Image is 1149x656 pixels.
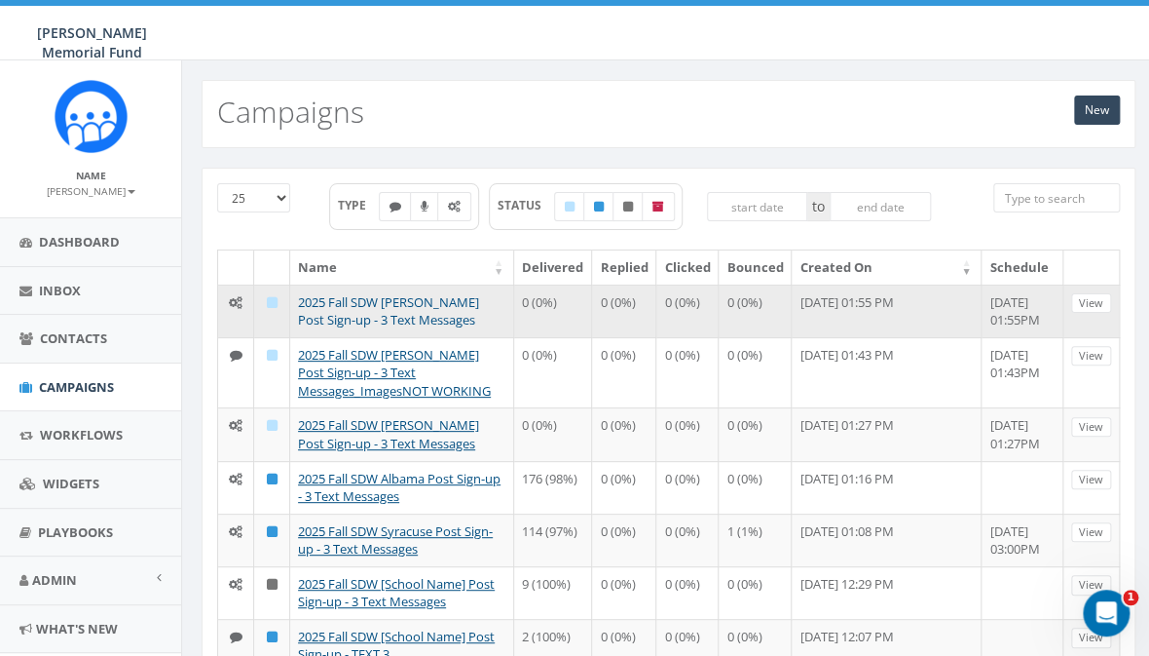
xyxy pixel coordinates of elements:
[656,514,719,566] td: 0 (0%)
[229,473,242,485] i: Automated Message
[807,192,830,221] span: to
[40,329,107,347] span: Contacts
[47,184,135,198] small: [PERSON_NAME]
[982,251,1063,285] th: Schedule
[719,285,792,337] td: 0 (0%)
[592,407,656,460] td: 0 (0%)
[448,201,461,212] i: Automated Message
[719,251,792,285] th: Bounced
[267,473,278,485] i: Published
[565,201,574,212] i: Draft
[656,251,719,285] th: Clicked
[229,525,242,538] i: Automated Message
[1071,628,1111,648] a: View
[982,337,1063,408] td: [DATE] 01:43PM
[38,523,113,541] span: Playbooks
[792,461,982,514] td: [DATE] 01:16 PM
[1071,470,1111,490] a: View
[230,349,242,362] i: Text SMS
[719,514,792,566] td: 1 (1%)
[792,285,982,337] td: [DATE] 01:55 PM
[719,337,792,408] td: 0 (0%)
[39,233,120,251] span: Dashboard
[230,631,242,643] i: Text SMS
[229,296,242,309] i: Automated Message
[32,571,77,589] span: Admin
[792,337,982,408] td: [DATE] 01:43 PM
[792,566,982,619] td: [DATE] 12:29 PM
[410,192,439,221] label: Ringless Voice Mail
[592,461,656,514] td: 0 (0%)
[298,416,479,452] a: 2025 Fall SDW [PERSON_NAME] Post Sign-up - 3 Text Messages
[623,201,633,212] i: Unpublished
[229,578,242,591] i: Automated Message
[267,296,278,309] i: Draft
[39,378,114,396] span: Campaigns
[1123,590,1138,605] span: 1
[298,293,479,329] a: 2025 Fall SDW [PERSON_NAME] Post Sign-up - 3 Text Messages
[37,23,147,61] span: [PERSON_NAME] Memorial Fund
[1071,575,1111,596] a: View
[612,192,644,221] label: Unpublished
[1083,590,1130,637] iframe: Intercom live chat
[792,514,982,566] td: [DATE] 01:08 PM
[1071,346,1111,367] a: View
[656,566,719,619] td: 0 (0%)
[656,285,719,337] td: 0 (0%)
[792,251,982,285] th: Created On: activate to sort column ascending
[267,578,278,591] i: Unpublished
[514,407,592,460] td: 0 (0%)
[290,251,514,285] th: Name: activate to sort column ascending
[830,192,931,221] input: end date
[719,407,792,460] td: 0 (0%)
[982,407,1063,460] td: [DATE] 01:27PM
[1071,293,1111,314] a: View
[656,461,719,514] td: 0 (0%)
[39,282,81,299] span: Inbox
[76,169,106,182] small: Name
[592,337,656,408] td: 0 (0%)
[592,251,656,285] th: Replied
[437,192,471,221] label: Automated Message
[298,470,500,506] a: 2025 Fall SDW Albama Post Sign-up - 3 Text Messages
[1071,522,1111,543] a: View
[47,181,135,199] a: [PERSON_NAME]
[554,192,585,221] label: Draft
[592,285,656,337] td: 0 (0%)
[40,426,123,444] span: Workflows
[792,407,982,460] td: [DATE] 01:27 PM
[267,349,278,362] i: Draft
[1071,417,1111,438] a: View
[217,96,364,128] h2: Campaigns
[338,197,380,213] span: TYPE
[642,192,675,221] label: Archived
[656,407,719,460] td: 0 (0%)
[267,525,278,538] i: Published
[982,285,1063,337] td: [DATE] 01:55PM
[592,514,656,566] td: 0 (0%)
[55,80,128,153] img: Rally_Corp_Icon.png
[514,251,592,285] th: Delivered
[656,337,719,408] td: 0 (0%)
[421,201,428,212] i: Ringless Voice Mail
[298,346,491,400] a: 2025 Fall SDW [PERSON_NAME] Post Sign-up - 3 Text Messages_ImagesNOT WORKING
[43,475,99,492] span: Widgets
[982,514,1063,566] td: [DATE] 03:00PM
[389,201,401,212] i: Text SMS
[267,419,278,432] i: Draft
[514,337,592,408] td: 0 (0%)
[36,620,118,637] span: What's New
[592,566,656,619] td: 0 (0%)
[1074,96,1120,125] a: New
[229,419,242,432] i: Automated Message
[993,183,1119,212] input: Type to search
[707,192,808,221] input: start date
[267,631,278,643] i: Published
[514,566,592,619] td: 9 (100%)
[514,514,592,566] td: 114 (97%)
[514,461,592,514] td: 176 (98%)
[298,575,495,611] a: 2025 Fall SDW [School Name] Post Sign-up - 3 Text Messages
[498,197,555,213] span: STATUS
[514,285,592,337] td: 0 (0%)
[719,566,792,619] td: 0 (0%)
